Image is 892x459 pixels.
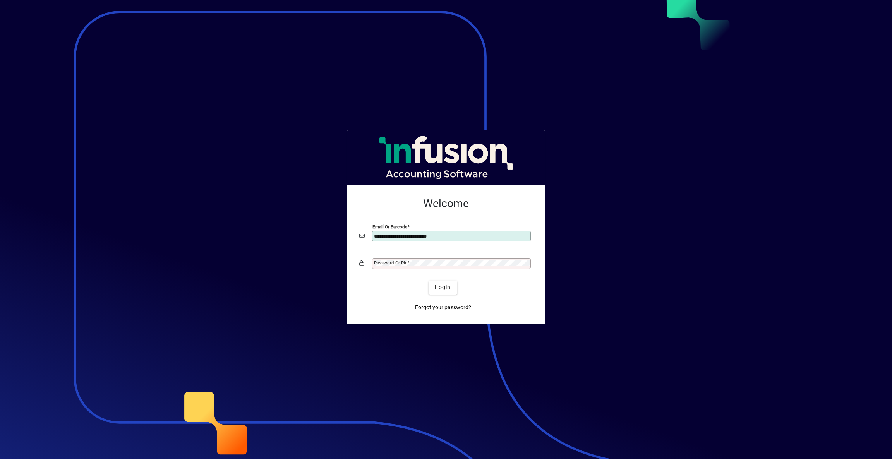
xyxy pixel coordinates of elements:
button: Login [429,281,457,295]
span: Forgot your password? [415,303,471,312]
mat-label: Email or Barcode [372,224,407,229]
a: Forgot your password? [412,301,474,315]
h2: Welcome [359,197,533,210]
span: Login [435,283,451,291]
mat-label: Password or Pin [374,260,407,265]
